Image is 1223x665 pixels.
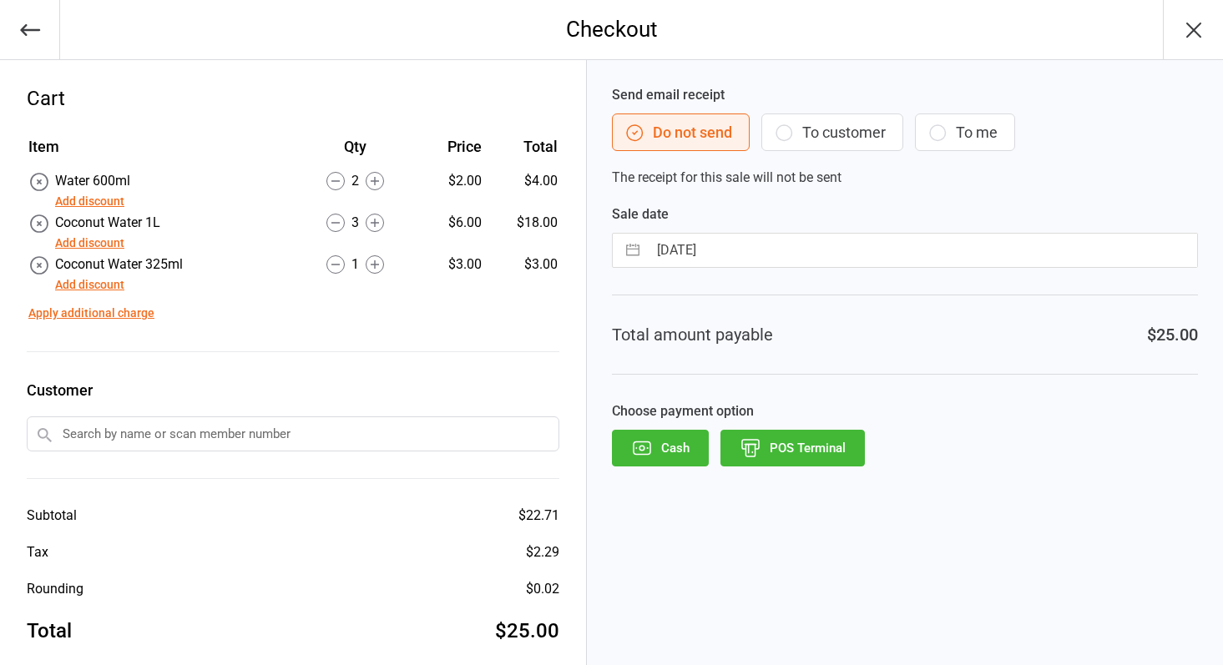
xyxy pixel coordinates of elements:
td: $3.00 [488,254,558,295]
div: The receipt for this sale will not be sent [612,85,1198,188]
input: Search by name or scan member number [27,416,559,451]
button: Apply additional charge [28,305,154,322]
th: Item [28,135,290,169]
button: POS Terminal [720,430,865,466]
div: $25.00 [1147,322,1198,347]
span: Water 600ml [55,173,130,189]
div: 1 [291,254,418,275]
div: Tax [27,542,48,562]
div: Cart [27,83,559,113]
div: $2.29 [526,542,559,562]
label: Customer [27,379,559,401]
th: Qty [291,135,418,169]
td: $18.00 [488,213,558,253]
label: Choose payment option [612,401,1198,421]
div: $6.00 [421,213,483,233]
th: Total [488,135,558,169]
button: To customer [761,113,903,151]
button: Add discount [55,276,124,294]
div: Total [27,616,72,646]
div: $25.00 [495,616,559,646]
div: $3.00 [421,254,483,275]
div: 2 [291,171,418,191]
button: Add discount [55,193,124,210]
div: $22.71 [518,506,559,526]
label: Send email receipt [612,85,1198,105]
span: Coconut Water 325ml [55,256,183,272]
button: Do not send [612,113,750,151]
label: Sale date [612,204,1198,224]
div: $0.02 [526,579,559,599]
div: Rounding [27,579,83,599]
button: To me [915,113,1015,151]
div: Subtotal [27,506,77,526]
span: Coconut Water 1L [55,214,160,230]
div: Price [421,135,483,158]
td: $4.00 [488,171,558,211]
button: Cash [612,430,709,466]
div: $2.00 [421,171,483,191]
div: 3 [291,213,418,233]
div: Total amount payable [612,322,773,347]
button: Add discount [55,234,124,252]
